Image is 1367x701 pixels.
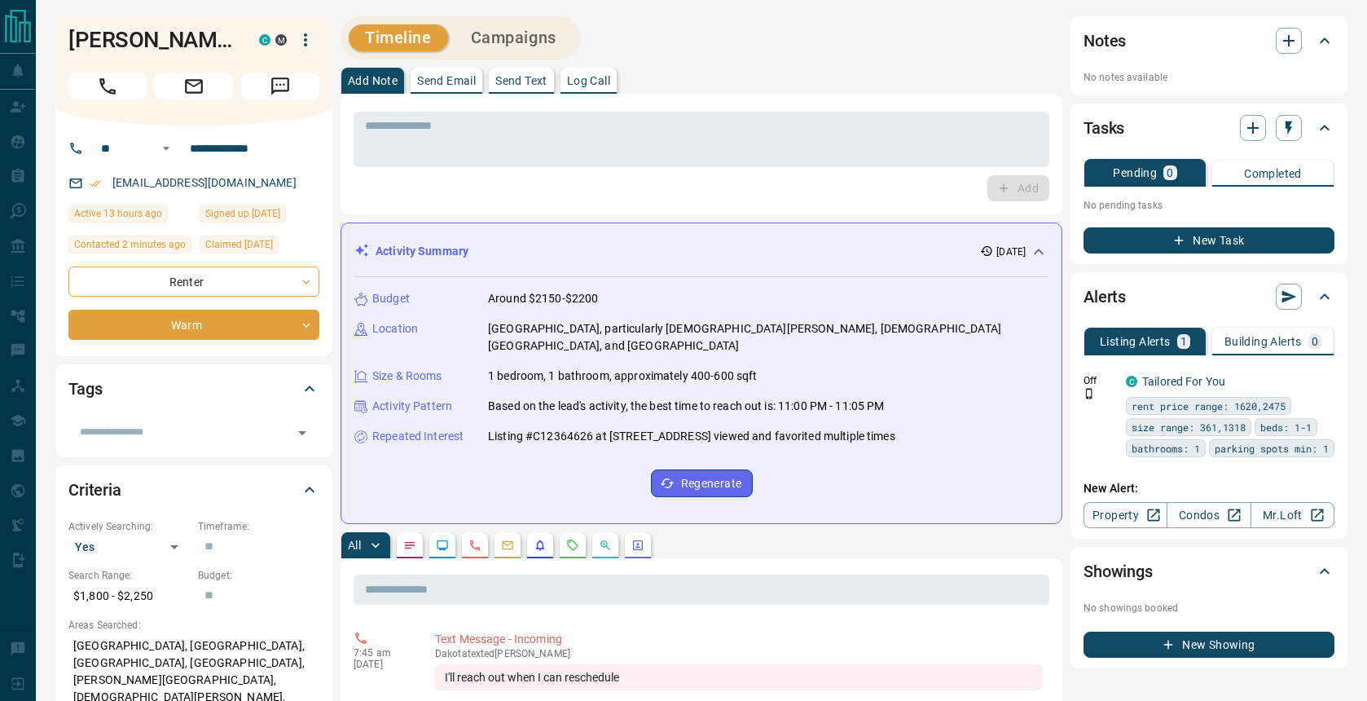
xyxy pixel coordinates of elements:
[68,376,102,402] h2: Tags
[534,539,547,552] svg: Listing Alerts
[200,205,319,227] div: Mon Sep 08 2025
[488,320,1048,355] p: [GEOGRAPHIC_DATA], particularly [DEMOGRAPHIC_DATA][PERSON_NAME], [DEMOGRAPHIC_DATA][GEOGRAPHIC_DA...
[435,664,1043,690] div: I'll reach out when I can reschedule
[567,75,610,86] p: Log Call
[90,178,101,189] svg: Email Verified
[403,539,416,552] svg: Notes
[376,243,468,260] p: Activity Summary
[68,236,191,258] div: Mon Sep 15 2025
[354,647,411,659] p: 7:45 am
[1142,375,1225,388] a: Tailored For You
[1132,398,1286,414] span: rent price range: 1620,2475
[372,290,410,307] p: Budget
[417,75,476,86] p: Send Email
[200,236,319,258] div: Tue Sep 09 2025
[1083,21,1334,60] div: Notes
[205,205,280,222] span: Signed up [DATE]
[468,539,481,552] svg: Calls
[1083,227,1334,254] button: New Task
[1083,108,1334,148] div: Tasks
[156,139,176,158] button: Open
[996,245,1026,259] p: [DATE]
[455,24,573,51] button: Campaigns
[1083,558,1153,584] h2: Showings
[372,368,442,385] p: Size & Rooms
[348,75,398,86] p: Add Note
[68,73,147,99] span: Call
[241,73,319,99] span: Message
[68,534,190,560] div: Yes
[1132,419,1246,435] span: size range: 361,1318
[435,648,1043,659] p: Dakota texted [PERSON_NAME]
[155,73,233,99] span: Email
[1167,502,1251,528] a: Condos
[1260,419,1312,435] span: beds: 1-1
[259,34,270,46] div: condos.ca
[68,583,190,610] p: $1,800 - $2,250
[1083,480,1334,497] p: New Alert:
[1083,502,1167,528] a: Property
[68,27,235,53] h1: [PERSON_NAME]
[68,267,319,297] div: Renter
[372,428,464,445] p: Repeated Interest
[1083,552,1334,591] div: Showings
[68,618,319,633] p: Areas Searched:
[1215,440,1329,456] span: parking spots min: 1
[1180,336,1187,347] p: 1
[1312,336,1318,347] p: 0
[112,176,297,189] a: [EMAIL_ADDRESS][DOMAIN_NAME]
[488,368,757,385] p: 1 bedroom, 1 bathroom, approximately 400-600 sqft
[1083,632,1334,658] button: New Showing
[74,236,186,253] span: Contacted 2 minutes ago
[1083,277,1334,316] div: Alerts
[74,205,162,222] span: Active 13 hours ago
[1083,388,1095,399] svg: Push Notification Only
[1083,373,1116,388] p: Off
[354,659,411,670] p: [DATE]
[1083,28,1126,54] h2: Notes
[275,34,287,46] div: mrloft.ca
[291,421,314,444] button: Open
[1167,167,1173,179] p: 0
[1083,70,1334,85] p: No notes available
[436,539,449,552] svg: Lead Browsing Activity
[495,75,547,86] p: Send Text
[651,470,753,497] button: Regenerate
[435,631,1043,648] p: Text Message - Incoming
[1132,440,1200,456] span: bathrooms: 1
[68,519,190,534] p: Actively Searching:
[68,568,190,583] p: Search Range:
[354,236,1048,267] div: Activity Summary[DATE]
[68,369,319,408] div: Tags
[68,310,319,340] div: Warm
[1100,336,1171,347] p: Listing Alerts
[488,398,885,415] p: Based on the lead's activity, the best time to reach out is: 11:00 PM - 11:05 PM
[1224,336,1302,347] p: Building Alerts
[599,539,612,552] svg: Opportunities
[1126,376,1137,387] div: condos.ca
[1083,284,1126,310] h2: Alerts
[1251,502,1334,528] a: Mr.Loft
[68,205,191,227] div: Mon Sep 15 2025
[631,539,644,552] svg: Agent Actions
[1244,168,1302,179] p: Completed
[68,477,121,503] h2: Criteria
[566,539,579,552] svg: Requests
[1083,601,1334,615] p: No showings booked
[1083,115,1124,141] h2: Tasks
[198,568,319,583] p: Budget:
[348,540,361,551] p: All
[1113,167,1157,179] p: Pending
[372,398,452,415] p: Activity Pattern
[501,539,514,552] svg: Emails
[1083,193,1334,218] p: No pending tasks
[488,428,895,445] p: Listing #C12364626 at [STREET_ADDRESS] viewed and favorited multiple times
[68,470,319,509] div: Criteria
[198,519,319,534] p: Timeframe:
[349,24,448,51] button: Timeline
[488,290,598,307] p: Around $2150-$2200
[372,320,418,337] p: Location
[205,236,273,253] span: Claimed [DATE]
